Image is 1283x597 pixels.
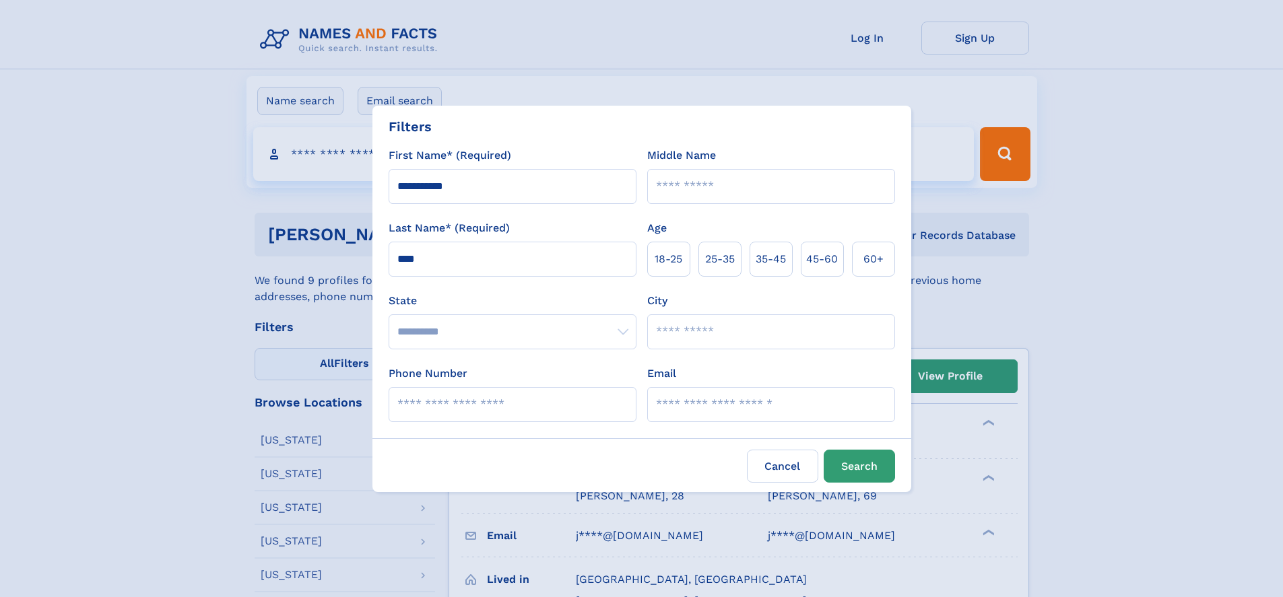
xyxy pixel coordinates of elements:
div: Filters [389,116,432,137]
span: 45‑60 [806,251,838,267]
span: 25‑35 [705,251,735,267]
label: City [647,293,667,309]
label: First Name* (Required) [389,147,511,164]
span: 35‑45 [756,251,786,267]
span: 60+ [863,251,884,267]
label: Age [647,220,667,236]
label: Middle Name [647,147,716,164]
label: Email [647,365,676,382]
label: State [389,293,636,309]
label: Last Name* (Required) [389,220,510,236]
span: 18‑25 [655,251,682,267]
button: Search [824,450,895,483]
label: Phone Number [389,365,467,382]
label: Cancel [747,450,818,483]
